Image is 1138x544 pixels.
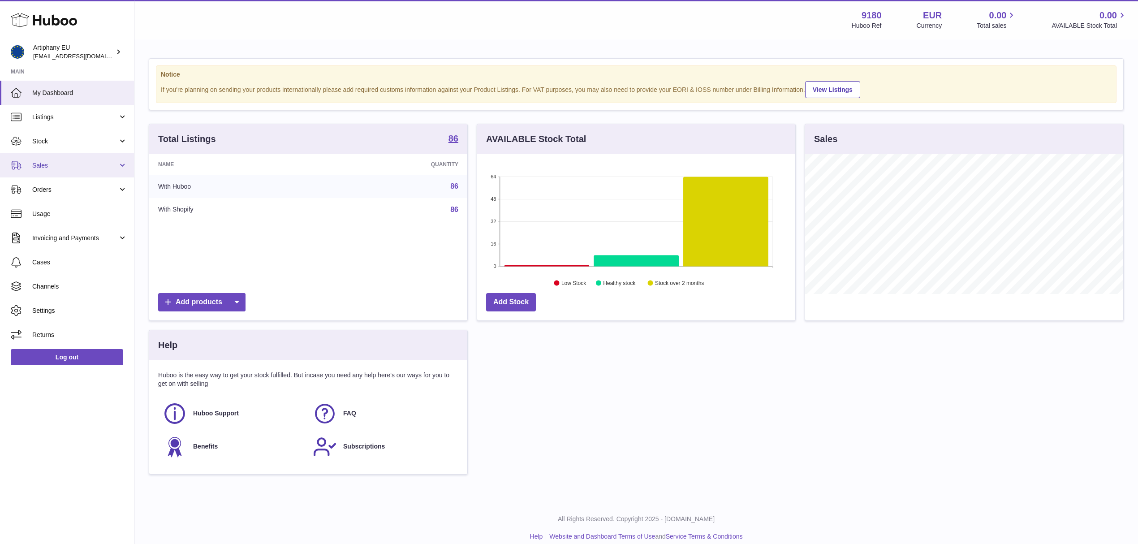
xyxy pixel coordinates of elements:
[32,137,118,146] span: Stock
[491,174,496,179] text: 64
[33,52,132,60] span: [EMAIL_ADDRESS][DOMAIN_NAME]
[158,293,246,311] a: Add products
[32,234,118,242] span: Invoicing and Payments
[814,133,837,145] h3: Sales
[805,81,860,98] a: View Listings
[11,349,123,365] a: Log out
[32,258,127,267] span: Cases
[1052,22,1127,30] span: AVAILABLE Stock Total
[923,9,942,22] strong: EUR
[448,134,458,145] a: 86
[161,70,1112,79] strong: Notice
[149,175,321,198] td: With Huboo
[158,339,177,351] h3: Help
[450,182,458,190] a: 86
[193,409,239,418] span: Huboo Support
[491,196,496,202] text: 48
[549,533,655,540] a: Website and Dashboard Terms of Use
[321,154,467,175] th: Quantity
[313,402,454,426] a: FAQ
[862,9,882,22] strong: 9180
[486,293,536,311] a: Add Stock
[450,206,458,213] a: 86
[149,198,321,221] td: With Shopify
[158,133,216,145] h3: Total Listings
[33,43,114,60] div: Artiphany EU
[491,219,496,224] text: 32
[852,22,882,30] div: Huboo Ref
[977,9,1017,30] a: 0.00 Total sales
[530,533,543,540] a: Help
[32,186,118,194] span: Orders
[142,515,1131,523] p: All Rights Reserved. Copyright 2025 - [DOMAIN_NAME]
[1052,9,1127,30] a: 0.00 AVAILABLE Stock Total
[161,80,1112,98] div: If you're planning on sending your products internationally please add required customs informati...
[491,241,496,246] text: 16
[158,371,458,388] p: Huboo is the easy way to get your stock fulfilled. But incase you need any help here's our ways f...
[313,435,454,459] a: Subscriptions
[32,282,127,291] span: Channels
[977,22,1017,30] span: Total sales
[11,45,24,59] img: internalAdmin-9180@internal.huboo.com
[193,442,218,451] span: Benefits
[163,402,304,426] a: Huboo Support
[917,22,942,30] div: Currency
[343,409,356,418] span: FAQ
[493,263,496,269] text: 0
[989,9,1007,22] span: 0.00
[666,533,743,540] a: Service Terms & Conditions
[448,134,458,143] strong: 86
[32,113,118,121] span: Listings
[655,280,704,286] text: Stock over 2 months
[1099,9,1117,22] span: 0.00
[32,210,127,218] span: Usage
[32,89,127,97] span: My Dashboard
[486,133,586,145] h3: AVAILABLE Stock Total
[343,442,385,451] span: Subscriptions
[32,331,127,339] span: Returns
[32,161,118,170] span: Sales
[603,280,636,286] text: Healthy stock
[163,435,304,459] a: Benefits
[32,307,127,315] span: Settings
[546,532,742,541] li: and
[561,280,586,286] text: Low Stock
[149,154,321,175] th: Name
